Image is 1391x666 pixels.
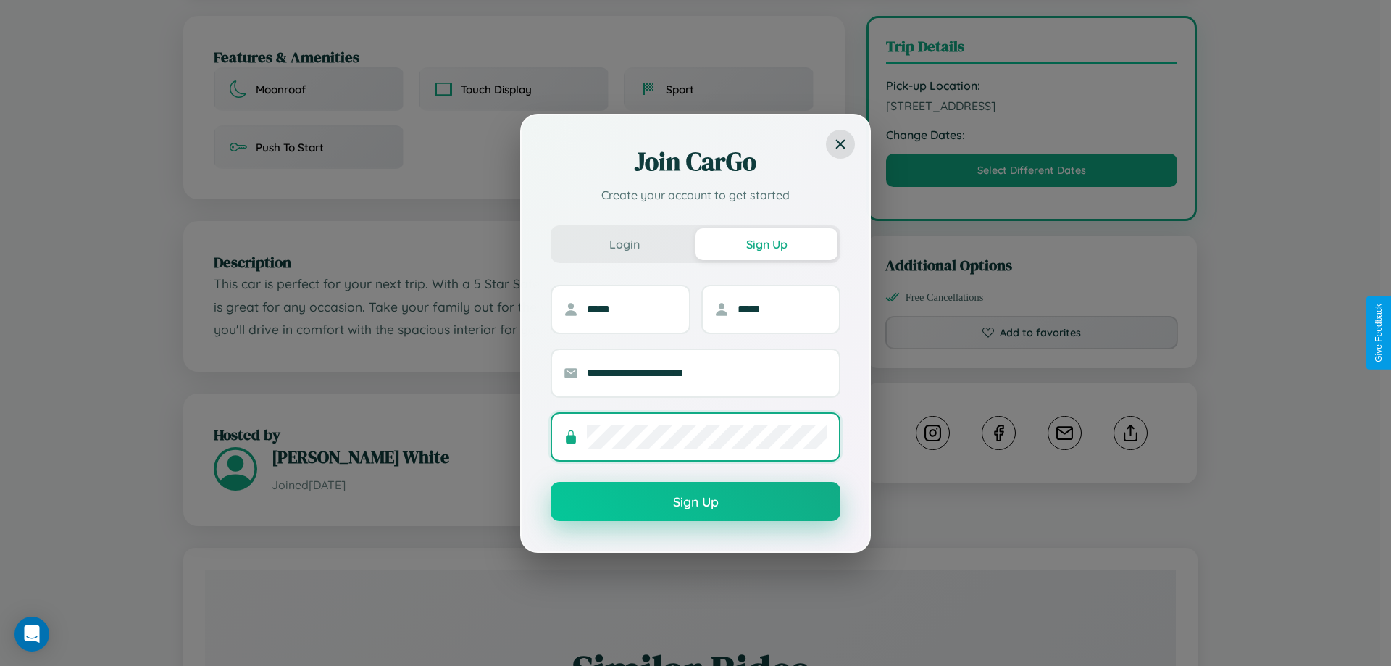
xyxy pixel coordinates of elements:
p: Create your account to get started [551,186,840,204]
button: Login [554,228,695,260]
div: Open Intercom Messenger [14,617,49,652]
button: Sign Up [551,482,840,521]
h2: Join CarGo [551,144,840,179]
div: Give Feedback [1374,304,1384,362]
button: Sign Up [695,228,837,260]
